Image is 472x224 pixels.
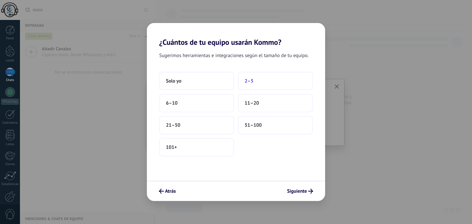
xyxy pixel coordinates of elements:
[245,78,254,84] span: 2–5
[156,186,179,196] button: Atrás
[166,122,180,128] span: 21–50
[159,52,309,60] span: Sugerimos herramientas e integraciones según el tamaño de tu equipo.
[166,100,178,106] span: 6–10
[245,122,262,128] span: 51–100
[238,72,313,90] button: 2–5
[159,116,234,134] button: 21–50
[166,144,177,150] span: 101+
[165,189,176,193] span: Atrás
[159,138,234,156] button: 101+
[287,189,307,193] span: Siguiente
[284,186,316,196] button: Siguiente
[147,23,325,47] h2: ¿Cuántos de tu equipo usarán Kommo?
[159,72,234,90] button: Solo yo
[245,100,259,106] span: 11–20
[238,116,313,134] button: 51–100
[238,94,313,112] button: 11–20
[159,94,234,112] button: 6–10
[166,78,181,84] span: Solo yo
